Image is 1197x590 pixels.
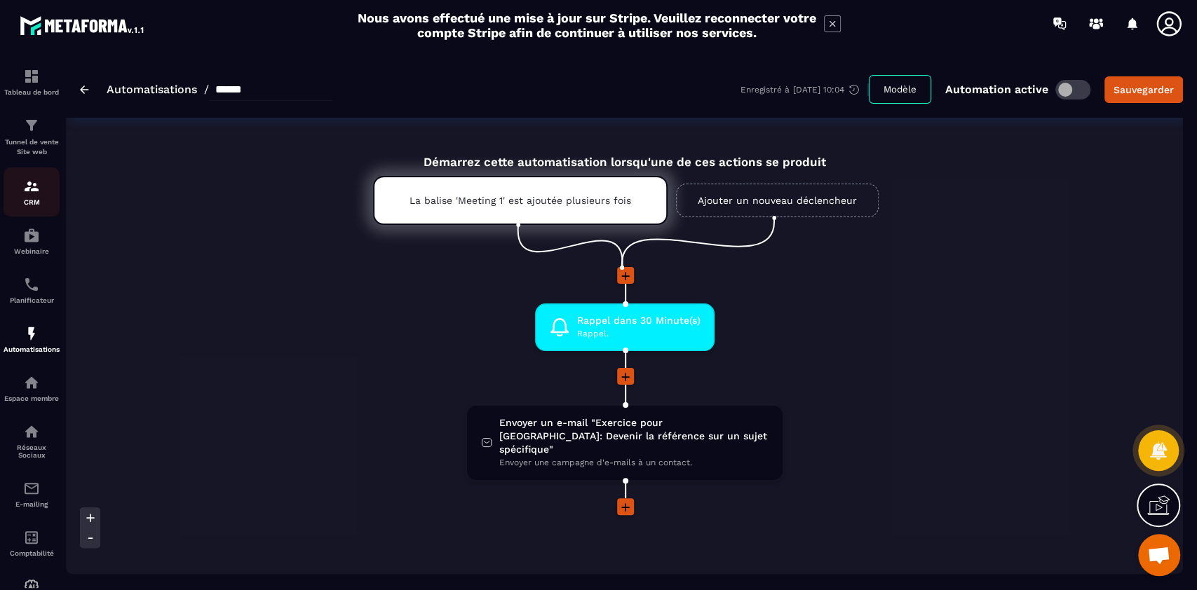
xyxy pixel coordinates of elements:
div: Sauvegarder [1114,83,1174,97]
div: Ouvrir le chat [1138,534,1180,576]
p: CRM [4,198,60,206]
a: formationformationTableau de bord [4,57,60,107]
a: schedulerschedulerPlanificateur [4,266,60,315]
img: logo [20,13,146,38]
p: Tableau de bord [4,88,60,96]
img: formation [23,68,40,85]
span: Rappel. [577,327,701,341]
img: automations [23,325,40,342]
img: email [23,480,40,497]
img: scheduler [23,276,40,293]
a: Automatisations [107,83,197,96]
a: formationformationTunnel de vente Site web [4,107,60,167]
p: Tunnel de vente Site web [4,137,60,157]
a: automationsautomationsWebinaire [4,217,60,266]
p: Automation active [945,83,1048,96]
a: emailemailE-mailing [4,469,60,519]
span: Envoyer une campagne d'e-mails à un contact. [499,456,768,469]
img: formation [23,117,40,134]
a: accountantaccountantComptabilité [4,519,60,568]
div: Enregistré à [740,83,869,96]
span: / [204,83,209,96]
span: Envoyer un e-mail "Exercice pour [GEOGRAPHIC_DATA]: Devenir la référence sur un sujet spécifique" [499,416,768,456]
p: Automatisations [4,345,60,353]
img: automations [23,227,40,244]
a: automationsautomationsAutomatisations [4,315,60,364]
p: Réseaux Sociaux [4,444,60,459]
h2: Nous avons effectué une mise à jour sur Stripe. Veuillez reconnecter votre compte Stripe afin de ... [357,11,817,40]
a: Ajouter un nouveau déclencheur [676,184,879,217]
a: social-networksocial-networkRéseaux Sociaux [4,413,60,469]
button: Sauvegarder [1104,76,1183,103]
p: [DATE] 10:04 [793,85,844,95]
p: La balise 'Meeting 1' est ajoutée plusieurs fois [410,195,631,206]
div: Démarrez cette automatisation lorsqu'une de ces actions se produit [338,139,911,169]
button: Modèle [869,75,931,104]
span: Rappel dans 30 Minute(s) [577,314,701,327]
a: automationsautomationsEspace membre [4,364,60,413]
a: formationformationCRM [4,167,60,217]
img: formation [23,178,40,195]
p: Webinaire [4,247,60,255]
p: Planificateur [4,296,60,304]
img: automations [23,374,40,391]
p: Comptabilité [4,549,60,557]
p: E-mailing [4,500,60,508]
img: social-network [23,423,40,440]
p: Espace membre [4,395,60,402]
img: arrow [80,85,89,94]
img: accountant [23,529,40,546]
